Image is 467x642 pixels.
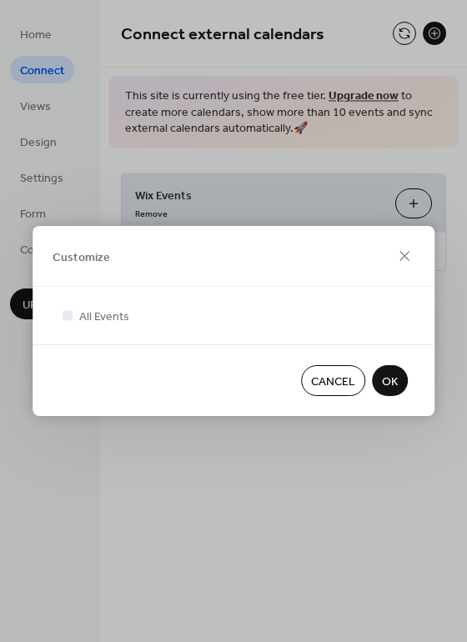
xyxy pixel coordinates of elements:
[382,374,398,391] span: OK
[79,308,129,326] span: All Events
[372,365,408,396] button: OK
[311,374,355,391] span: Cancel
[53,248,110,266] span: Customize
[301,365,365,396] button: Cancel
